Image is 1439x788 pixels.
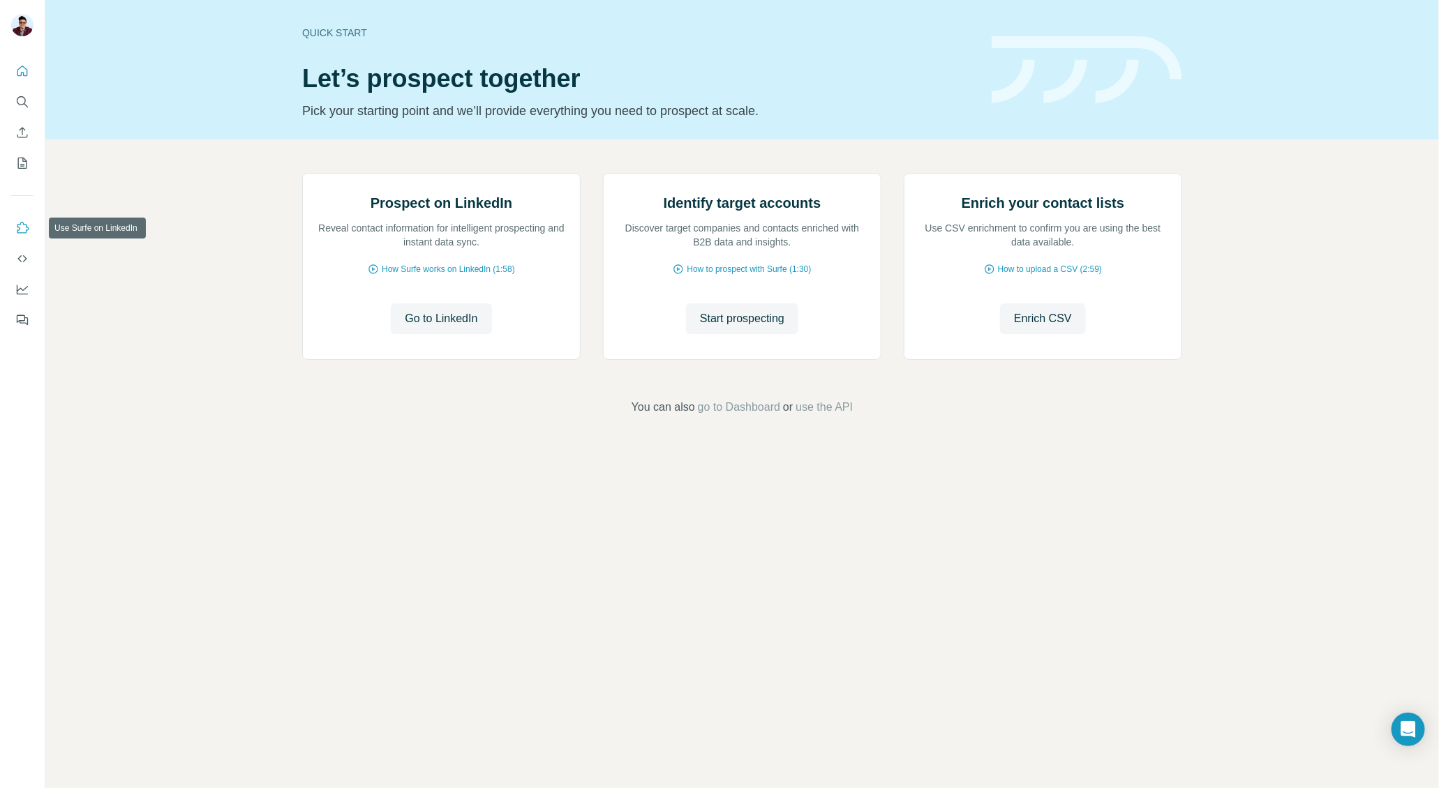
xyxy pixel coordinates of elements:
img: banner [992,36,1182,104]
button: My lists [11,151,33,176]
span: Go to LinkedIn [405,310,477,327]
div: Open Intercom Messenger [1392,713,1425,746]
span: or [783,399,793,416]
button: Feedback [11,308,33,333]
span: How to upload a CSV (2:59) [998,263,1102,275]
button: Quick start [11,59,33,84]
h2: Prospect on LinkedIn [371,193,512,213]
h2: Identify target accounts [664,193,821,213]
img: Avatar [11,14,33,36]
p: Pick your starting point and we’ll provide everything you need to prospect at scale. [302,101,975,121]
span: How Surfe works on LinkedIn (1:58) [382,263,515,275]
span: You can also [632,399,695,416]
h1: Let’s prospect together [302,65,975,93]
button: Search [11,89,33,114]
button: Start prospecting [686,303,798,334]
button: Dashboard [11,277,33,302]
button: use the API [796,399,853,416]
button: Use Surfe on LinkedIn [11,215,33,241]
button: go to Dashboard [698,399,780,416]
div: Quick start [302,26,975,40]
span: How to prospect with Surfe (1:30) [687,263,811,275]
p: Discover target companies and contacts enriched with B2B data and insights. [618,221,867,249]
span: Enrich CSV [1014,310,1072,327]
button: Use Surfe API [11,246,33,271]
button: Go to LinkedIn [391,303,491,334]
h2: Enrich your contact lists [962,193,1124,213]
p: Use CSV enrichment to confirm you are using the best data available. [918,221,1168,249]
span: Start prospecting [700,310,784,327]
button: Enrich CSV [11,120,33,145]
button: Enrich CSV [1000,303,1086,334]
p: Reveal contact information for intelligent prospecting and instant data sync. [317,221,566,249]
